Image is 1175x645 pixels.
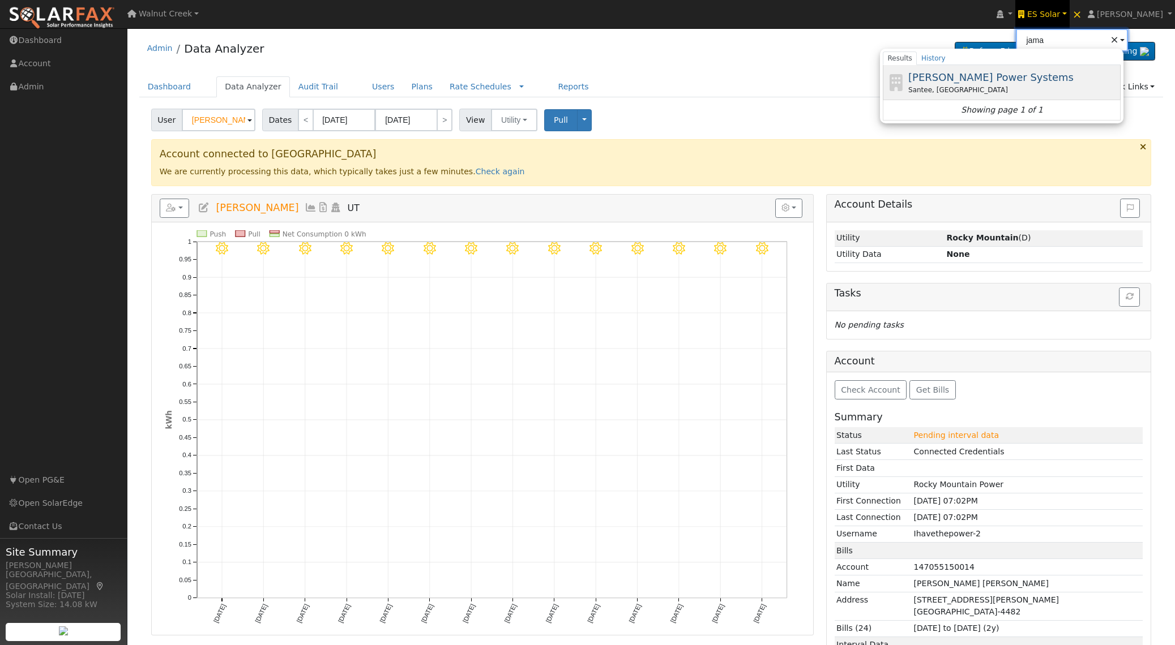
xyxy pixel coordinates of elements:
[254,603,268,623] text: [DATE]
[835,575,912,592] td: Name
[835,287,1143,299] h5: Tasks
[883,51,916,65] a: Results
[1140,47,1149,56] img: retrieve
[714,242,727,255] i: 8/11 - Clear
[946,250,969,259] strong: None
[548,242,561,255] i: 8/07 - Clear
[1027,10,1060,19] span: ES Solar
[835,427,912,444] td: Status
[835,355,875,367] h5: Account
[182,451,191,458] text: 0.4
[182,109,255,131] input: Select a User
[835,559,912,575] td: Account
[711,603,725,623] text: [DATE]
[216,242,228,255] i: 7/30 - Clear
[147,44,173,53] a: Admin
[198,202,210,213] a: Edit User (34995)
[6,560,121,571] div: [PERSON_NAME]
[216,202,298,213] span: [PERSON_NAME]
[835,509,912,526] td: Last Connection
[946,233,1018,242] strong: ID: 1464, authorized: 08/07/25
[835,444,912,460] td: Last Status
[476,167,525,176] a: Check again
[179,434,191,441] text: 0.45
[908,85,1118,95] div: Santee, [GEOGRAPHIC_DATA]
[589,242,602,255] i: 8/08 - Clear
[179,577,191,583] text: 0.05
[549,76,597,97] a: Reports
[459,109,492,131] span: View
[212,603,227,623] text: [DATE]
[917,51,950,65] a: History
[187,594,191,601] text: 0
[182,273,191,280] text: 0.9
[364,76,403,97] a: Users
[631,242,644,255] i: 8/09 - Clear
[1019,233,1031,242] span: Deck
[182,487,191,494] text: 0.3
[835,476,912,493] td: Utility
[912,620,1143,637] td: [DATE] to [DATE] (2y)
[835,543,912,559] td: Bills
[378,603,393,623] text: [DATE]
[673,242,685,255] i: 8/10 - Clear
[348,203,360,213] span: UT
[507,242,519,255] i: 8/06 - Clear
[179,505,191,512] text: 0.25
[179,256,191,263] text: 0.95
[1094,76,1163,97] a: Quick Links
[835,592,912,620] td: Address
[216,76,290,97] a: Data Analyzer
[912,526,1143,542] td: Ihavethepower-2
[1073,7,1082,21] span: ×
[835,526,912,542] td: Username
[1097,10,1163,19] span: [PERSON_NAME]
[1119,287,1140,307] button: Refresh
[835,620,912,637] td: Bills (24)
[835,320,904,329] i: No pending tasks
[337,603,352,623] text: [DATE]
[544,109,578,131] button: Pull
[182,523,191,530] text: 0.2
[151,139,1152,186] div: We are currently processing this data, which typically takes just a few minutes.
[1120,199,1140,218] button: Issue History
[187,238,191,244] text: 1
[305,202,317,213] a: Multi-Series Graph
[437,109,452,131] a: >
[586,603,601,623] text: [DATE]
[545,603,559,623] text: [DATE]
[912,509,1143,526] td: [DATE] 07:02PM
[179,470,191,476] text: 0.35
[912,476,1143,493] td: Rocky Mountain Power
[835,460,912,476] td: First Data
[248,230,260,238] text: Pull
[912,592,1143,620] td: [STREET_ADDRESS][PERSON_NAME] [GEOGRAPHIC_DATA]-4482
[6,569,121,592] div: [GEOGRAPHIC_DATA], [GEOGRAPHIC_DATA]
[424,242,436,255] i: 8/04 - Clear
[317,202,330,213] a: Bills
[669,603,684,623] text: [DATE]
[160,148,1143,160] h3: Account connected to [GEOGRAPHIC_DATA]
[465,242,477,255] i: 8/05 - Clear
[182,380,191,387] text: 0.6
[139,76,200,97] a: Dashboard
[912,559,1143,575] td: 147055150014
[835,380,907,399] button: Check Account
[179,327,191,334] text: 0.75
[6,544,121,560] span: Site Summary
[753,603,767,623] text: [DATE]
[1110,33,1118,45] span: ×
[299,242,311,255] i: 8/01 - Clear
[298,109,314,131] a: <
[450,82,511,91] a: Rate Schedules
[95,582,105,591] a: Map
[420,603,435,623] text: [DATE]
[909,380,955,399] button: Get Bills
[179,541,191,548] text: 0.15
[179,291,191,298] text: 0.85
[59,626,68,635] img: retrieve
[912,427,1143,444] td: Pending interval data
[835,246,945,263] td: Utility Data
[290,76,347,97] a: Audit Trail
[182,416,191,423] text: 0.5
